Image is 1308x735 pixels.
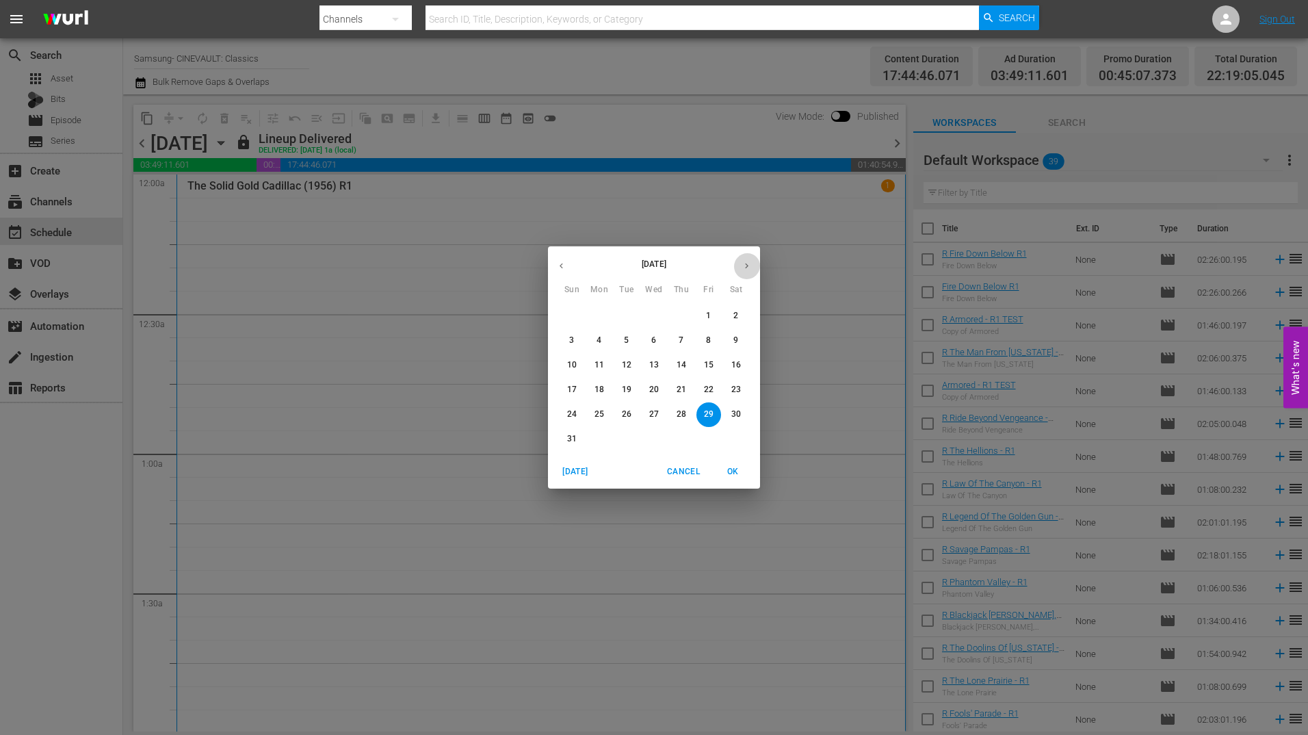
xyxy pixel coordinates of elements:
p: 19 [622,384,631,396]
button: 24 [560,402,584,427]
p: 10 [567,359,577,371]
button: 7 [669,328,694,353]
button: 14 [669,353,694,378]
p: 4 [597,335,601,346]
p: 29 [704,409,714,420]
p: 20 [649,384,659,396]
p: 21 [677,384,686,396]
button: 28 [669,402,694,427]
p: 26 [622,409,631,420]
span: Sat [724,283,748,297]
p: 23 [731,384,741,396]
p: 18 [594,384,604,396]
p: 14 [677,359,686,371]
button: 16 [724,353,748,378]
a: Sign Out [1259,14,1295,25]
p: 6 [651,335,656,346]
button: [DATE] [553,461,597,483]
p: 5 [624,335,629,346]
span: Mon [587,283,612,297]
p: 15 [704,359,714,371]
button: 22 [696,378,721,402]
button: 30 [724,402,748,427]
button: 10 [560,353,584,378]
p: 11 [594,359,604,371]
p: 27 [649,409,659,420]
button: 15 [696,353,721,378]
span: Wed [642,283,666,297]
p: 31 [567,433,577,445]
p: 17 [567,384,577,396]
button: OK [711,461,755,483]
p: 28 [677,409,686,420]
span: Sun [560,283,584,297]
span: [DATE] [559,465,592,479]
button: 9 [724,328,748,353]
span: Cancel [667,465,700,479]
span: OK [716,465,749,479]
button: 23 [724,378,748,402]
span: menu [8,11,25,27]
button: 12 [614,353,639,378]
span: Search [999,5,1035,30]
button: 17 [560,378,584,402]
button: 11 [587,353,612,378]
p: 2 [733,310,738,322]
p: 3 [569,335,574,346]
button: 2 [724,304,748,328]
span: Fri [696,283,721,297]
p: 13 [649,359,659,371]
button: 29 [696,402,721,427]
button: 18 [587,378,612,402]
button: 31 [560,427,584,452]
span: Thu [669,283,694,297]
p: 25 [594,409,604,420]
p: 24 [567,409,577,420]
p: 16 [731,359,741,371]
button: 1 [696,304,721,328]
p: [DATE] [575,258,733,270]
p: 8 [706,335,711,346]
p: 9 [733,335,738,346]
button: 26 [614,402,639,427]
button: 19 [614,378,639,402]
button: 20 [642,378,666,402]
button: 27 [642,402,666,427]
button: 13 [642,353,666,378]
img: ans4CAIJ8jUAAAAAAAAAAAAAAAAAAAAAAAAgQb4GAAAAAAAAAAAAAAAAAAAAAAAAJMjXAAAAAAAAAAAAAAAAAAAAAAAAgAT5G... [33,3,99,36]
button: 4 [587,328,612,353]
button: 21 [669,378,694,402]
button: Open Feedback Widget [1283,327,1308,409]
p: 22 [704,384,714,396]
p: 12 [622,359,631,371]
p: 30 [731,409,741,420]
button: 5 [614,328,639,353]
button: 8 [696,328,721,353]
p: 7 [679,335,683,346]
button: 25 [587,402,612,427]
button: 3 [560,328,584,353]
span: Tue [614,283,639,297]
button: Cancel [662,461,705,483]
p: 1 [706,310,711,322]
button: 6 [642,328,666,353]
